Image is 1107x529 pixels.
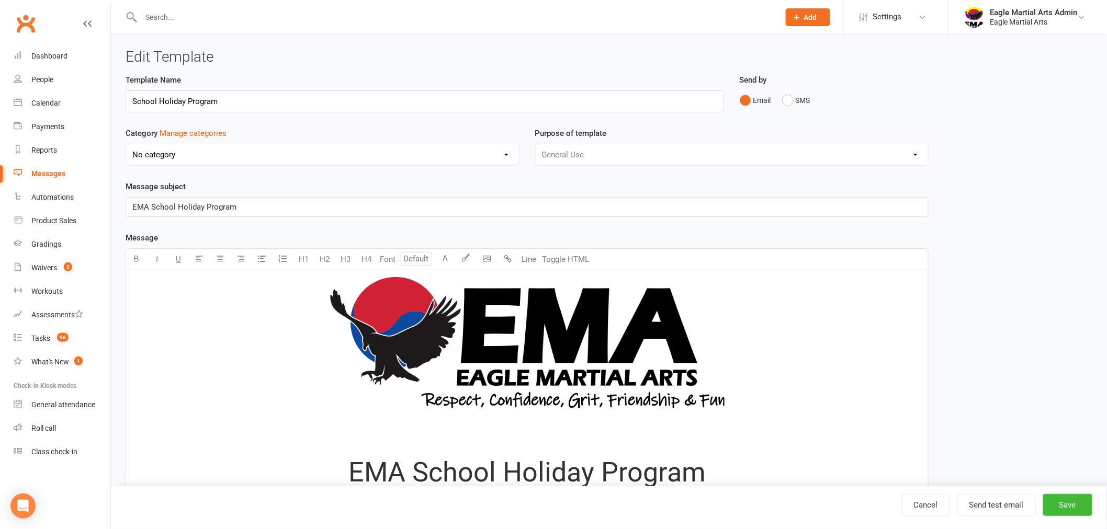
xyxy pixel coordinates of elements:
[782,90,810,110] button: SMS
[990,17,1078,27] div: Eagle Martial Arts
[126,180,186,193] label: Message subject
[31,52,67,60] div: Dashboard
[804,13,817,21] span: Add
[957,494,1036,516] button: Send test email
[786,8,830,26] button: Add
[31,310,83,319] div: Assessments
[293,249,314,270] button: H1
[57,333,69,342] span: 96
[126,127,227,140] label: Category
[132,202,236,212] span: EMA School Holiday Program
[14,393,110,417] a: General attendance kiosk mode
[377,249,398,270] button: Font
[535,127,607,140] label: Purpose of template
[31,358,69,366] div: What's New
[31,99,61,107] div: Calendar
[740,90,771,110] button: Email
[31,193,74,201] div: Automations
[14,162,110,186] a: Messages
[31,400,95,409] div: General attendance
[138,10,772,25] input: Search...
[14,350,110,374] a: What's New1
[14,256,110,280] a: Waivers 3
[14,186,110,209] a: Automations
[10,493,36,519] div: Open Intercom Messenger
[31,263,57,272] div: Waivers
[31,240,61,248] div: Gradings
[126,49,1092,65] h3: Edit Template
[126,232,158,244] label: Message
[1043,494,1092,516] button: Save
[14,91,110,115] a: Calendar
[13,10,39,37] a: Clubworx
[31,169,65,178] div: Messages
[31,122,64,131] div: Payments
[160,127,227,140] button: Category
[348,456,706,488] span: EMA School Holiday Program
[14,68,110,91] a: People
[14,417,110,440] a: Roll call
[31,146,57,154] div: Reports
[902,494,950,516] a: Cancel
[14,209,110,233] a: Product Sales
[31,424,56,432] div: Roll call
[14,280,110,303] a: Workouts
[964,7,985,28] img: thumb_image1738041739.png
[74,356,83,365] span: 1
[314,249,335,270] button: H2
[330,277,725,408] img: da8fd2c1-796f-441b-9e77-a580d73a3da8.png
[126,74,181,86] label: Template Name
[14,44,110,68] a: Dashboard
[539,249,592,270] button: Toggle HTML
[335,249,356,270] button: H3
[14,327,110,350] a: Tasks 96
[14,303,110,327] a: Assessments
[14,115,110,139] a: Payments
[740,74,767,86] label: Send by
[873,5,902,29] span: Settings
[31,287,63,295] div: Workouts
[31,216,76,225] div: Product Sales
[168,249,189,270] button: U
[31,447,77,456] div: Class check-in
[31,75,53,84] div: People
[401,252,432,266] input: Default
[64,262,72,271] span: 3
[990,8,1078,17] div: Eagle Martial Arts Admin
[518,249,539,270] button: Line
[14,440,110,464] a: Class kiosk mode
[356,249,377,270] button: H4
[14,139,110,162] a: Reports
[14,233,110,256] a: Gradings
[176,255,181,264] span: U
[31,334,50,342] div: Tasks
[435,249,456,270] button: A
